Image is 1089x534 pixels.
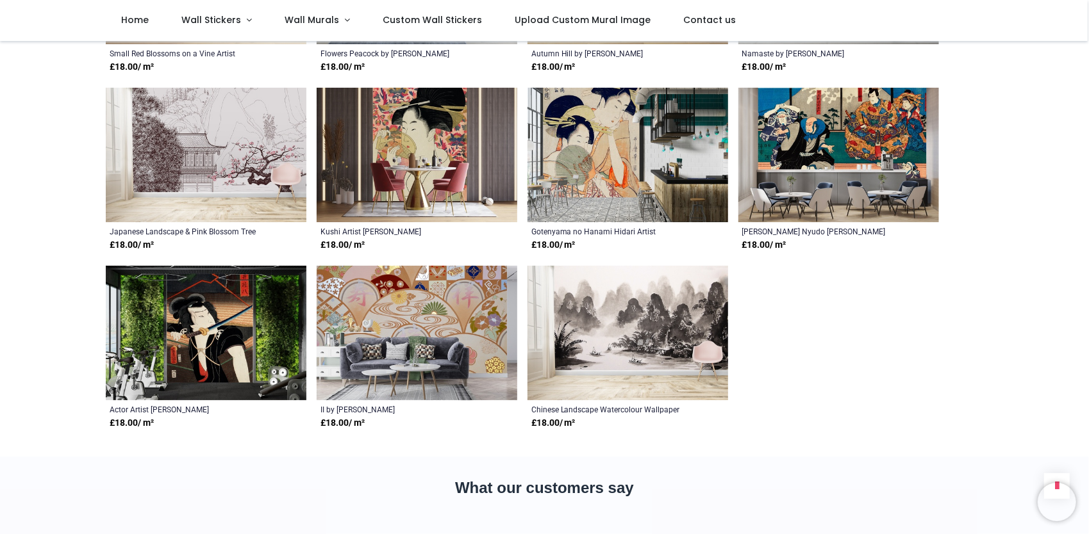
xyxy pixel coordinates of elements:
strong: £ 18.00 / m² [531,417,576,430]
a: Autumn Hill by [PERSON_NAME] [531,48,686,58]
img: Gotenyama no Hanami Hidari Wall Mural Artist Utamaro Kitagawa [528,88,728,222]
strong: £ 18.00 / m² [742,61,786,74]
span: Home [121,13,149,26]
h2: What our customers say [106,477,984,499]
a: II by [PERSON_NAME] [320,404,475,414]
a: Gotenyama no Hanami Hidari Artist [PERSON_NAME] [531,226,686,236]
img: Chinese Landscape Watercolour Wall Mural Wallpaper - Mod4 [528,266,728,400]
a: Kushi Artist [PERSON_NAME] [320,226,475,236]
strong: £ 18.00 / m² [320,417,365,430]
a: [PERSON_NAME] Nyudo [PERSON_NAME] Artist [PERSON_NAME] [742,226,897,236]
img: Actor Wall Mural Artist Toyohara Kunichika [106,266,306,400]
a: Actor Artist [PERSON_NAME] [PERSON_NAME] [110,404,264,414]
span: Wall Murals [285,13,339,26]
strong: £ 18.00 / m² [742,239,786,252]
strong: £ 18.00 / m² [110,239,154,252]
a: Namaste by [PERSON_NAME] [742,48,897,58]
span: Wall Stickers [181,13,241,26]
img: Kushi Wall Mural Artist Utamaro Kitagawa [317,88,517,222]
span: Contact us [683,13,736,26]
span: Custom Wall Stickers [383,13,482,26]
a: Japanese Landscape & Pink Blossom Tree Wallpaper [110,226,264,236]
strong: £ 18.00 / m² [110,417,154,430]
img: Happy II Wall Mural by Zigen Tanabe [317,266,517,400]
img: Japanese Landscape & Pink Blossom Tree Wall Mural Wallpaper [106,88,306,222]
strong: £ 18.00 / m² [320,61,365,74]
a: Chinese Landscape Watercolour Wallpaper [531,404,686,414]
strong: £ 18.00 / m² [531,61,576,74]
a: Small Red Blossoms on a Vine Artist [PERSON_NAME] [110,48,264,58]
strong: £ 18.00 / m² [531,239,576,252]
img: Sato Norikiyo Nyudo Saigo Yoshinaka Wall Mural Artist Utagawa Kuniyoshi [738,88,939,222]
strong: £ 18.00 / m² [320,239,365,252]
a: Flowers Peacock by [PERSON_NAME] [320,48,475,58]
span: Upload Custom Mural Image [515,13,651,26]
iframe: Brevo live chat [1038,483,1076,521]
strong: £ 18.00 / m² [110,61,154,74]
